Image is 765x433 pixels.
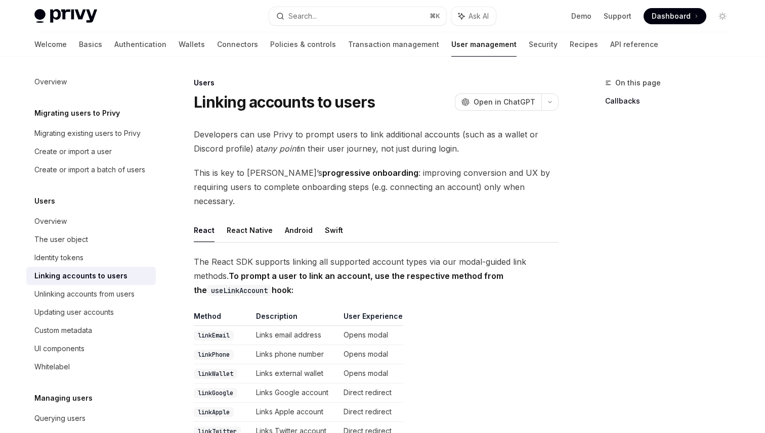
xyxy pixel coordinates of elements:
a: UI components [26,340,156,358]
div: Migrating existing users to Privy [34,127,141,139]
button: Android [285,218,313,242]
strong: To prompt a user to link an account, use the respective method from the hook: [194,271,503,295]
span: On this page [615,77,661,89]
a: The user object [26,230,156,249]
a: User management [451,32,517,57]
div: Linking accounts to users [34,270,127,282]
div: Create or import a batch of users [34,164,145,176]
th: Method [194,311,252,326]
td: Opens modal [339,345,403,364]
td: Links phone number [252,345,339,364]
a: Custom metadata [26,321,156,340]
div: Querying users [34,412,86,424]
div: Overview [34,215,67,227]
img: light logo [34,9,97,23]
button: React Native [227,218,273,242]
a: Demo [571,11,591,21]
code: linkGoogle [194,388,237,398]
span: Open in ChatGPT [474,97,535,107]
a: Overview [26,73,156,91]
button: Open in ChatGPT [455,93,541,111]
span: Developers can use Privy to prompt users to link additional accounts (such as a wallet or Discord... [194,127,559,156]
button: React [194,218,215,242]
em: any point [263,143,299,154]
div: Unlinking accounts from users [34,288,135,300]
a: Recipes [570,32,598,57]
div: Updating user accounts [34,306,114,318]
td: Direct redirect [339,403,403,422]
a: Callbacks [605,93,739,109]
a: Create or import a user [26,142,156,161]
div: Custom metadata [34,324,92,336]
a: Security [529,32,558,57]
span: The React SDK supports linking all supported account types via our modal-guided link methods. [194,255,559,297]
th: User Experience [339,311,403,326]
h5: Managing users [34,392,93,404]
a: API reference [610,32,658,57]
td: Links external wallet [252,364,339,383]
a: Updating user accounts [26,303,156,321]
button: Search...⌘K [269,7,446,25]
th: Description [252,311,339,326]
td: Opens modal [339,326,403,345]
a: Dashboard [644,8,706,24]
a: Support [604,11,631,21]
div: UI components [34,343,84,355]
a: Linking accounts to users [26,267,156,285]
button: Swift [325,218,343,242]
div: Users [194,78,559,88]
a: Welcome [34,32,67,57]
a: Connectors [217,32,258,57]
a: Basics [79,32,102,57]
a: Identity tokens [26,249,156,267]
strong: progressive onboarding [322,168,418,178]
code: useLinkAccount [207,285,272,296]
a: Create or import a batch of users [26,161,156,179]
button: Ask AI [451,7,496,25]
a: Querying users [26,409,156,427]
td: Direct redirect [339,383,403,403]
a: Transaction management [348,32,439,57]
a: Overview [26,212,156,230]
h1: Linking accounts to users [194,93,375,111]
code: linkPhone [194,350,234,360]
div: Identity tokens [34,252,83,264]
span: ⌘ K [430,12,440,20]
a: Wallets [179,32,205,57]
h5: Migrating users to Privy [34,107,120,119]
code: linkEmail [194,330,234,341]
a: Whitelabel [26,358,156,376]
td: Links Google account [252,383,339,403]
span: Ask AI [469,11,489,21]
div: Search... [288,10,317,22]
a: Policies & controls [270,32,336,57]
button: Toggle dark mode [714,8,731,24]
div: Overview [34,76,67,88]
div: Whitelabel [34,361,70,373]
a: Authentication [114,32,166,57]
span: Dashboard [652,11,691,21]
span: This is key to [PERSON_NAME]’s : improving conversion and UX by requiring users to complete onboa... [194,166,559,208]
a: Unlinking accounts from users [26,285,156,303]
td: Opens modal [339,364,403,383]
a: Migrating existing users to Privy [26,124,156,142]
div: Create or import a user [34,146,112,158]
div: The user object [34,233,88,246]
code: linkWallet [194,369,237,379]
h5: Users [34,195,55,207]
td: Links Apple account [252,403,339,422]
td: Links email address [252,326,339,345]
code: linkApple [194,407,234,417]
